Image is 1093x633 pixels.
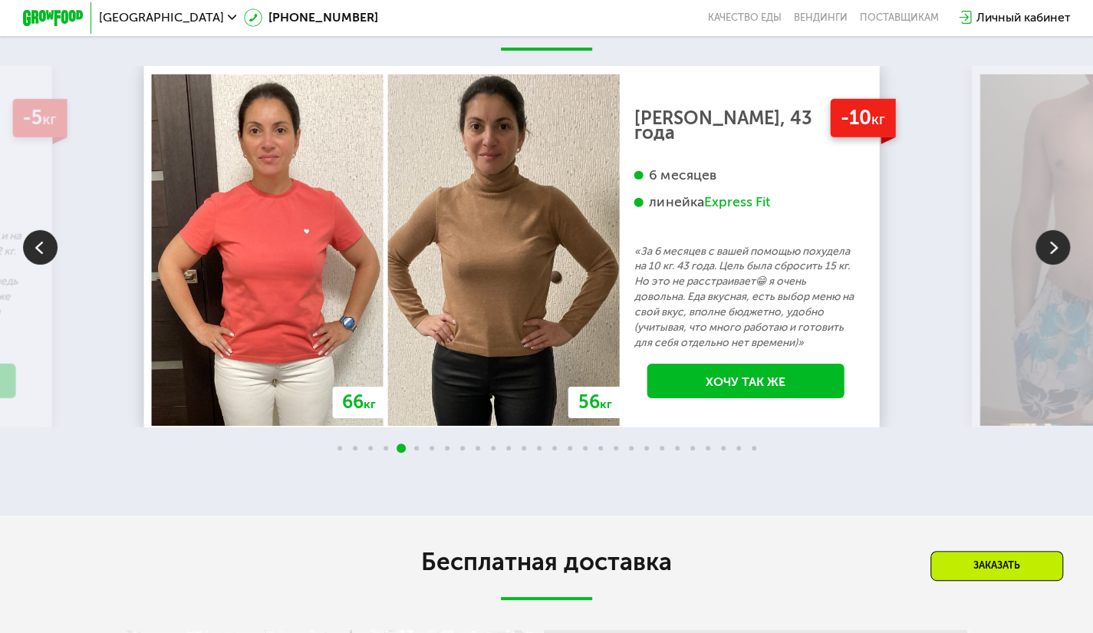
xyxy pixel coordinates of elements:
a: [PHONE_NUMBER] [244,8,378,27]
div: поставщикам [860,12,939,24]
p: «За 6 месяцев с вашей помощью похудела на 10 кг. 43 года. Цель была сбросить 15 кг. Но это не рас... [634,244,858,351]
div: 6 месяцев [634,166,858,184]
span: кг [43,110,57,128]
a: Вендинги [794,12,848,24]
a: Качество еды [708,12,782,24]
img: Slide left [23,230,58,265]
h2: Бесплатная доставка [121,547,971,578]
div: -10 [830,99,896,137]
a: Хочу так же [647,364,844,398]
span: кг [364,397,376,411]
div: [PERSON_NAME], 43 года [634,111,858,141]
span: кг [871,110,885,128]
div: 66 [332,387,386,418]
span: кг [600,397,612,411]
div: Express Fit [703,193,769,211]
div: 56 [568,387,622,418]
div: линейка [634,193,858,211]
div: Личный кабинет [976,8,1070,27]
div: Заказать [930,551,1063,581]
span: [GEOGRAPHIC_DATA] [99,12,224,24]
div: -5 [12,99,67,137]
img: Slide right [1035,230,1070,265]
